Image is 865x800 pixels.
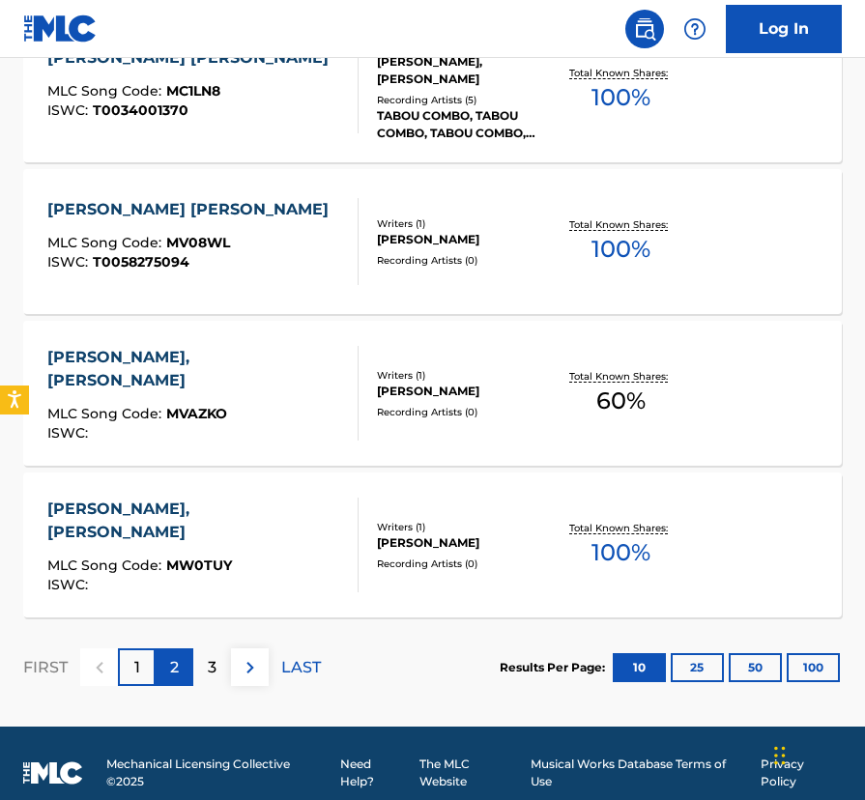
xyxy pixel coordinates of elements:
[106,756,329,790] span: Mechanical Licensing Collective © 2025
[47,405,166,422] span: MLC Song Code :
[774,727,786,785] div: Drag
[47,253,93,271] span: ISWC :
[591,232,650,267] span: 100 %
[377,557,553,571] div: Recording Artists ( 0 )
[93,101,188,119] span: T0034001370
[729,653,782,682] button: 50
[683,17,706,41] img: help
[419,756,519,790] a: The MLC Website
[531,756,749,790] a: Musical Works Database Terms of Use
[591,535,650,570] span: 100 %
[47,198,338,221] div: [PERSON_NAME] [PERSON_NAME]
[166,557,232,574] span: MW0TUY
[377,231,553,248] div: [PERSON_NAME]
[377,368,553,383] div: Writers ( 1 )
[239,656,262,679] img: right
[47,576,93,593] span: ISWC :
[613,653,666,682] button: 10
[377,107,553,142] div: TABOU COMBO, TABOU COMBO, TABOU COMBO, TABOU COMBO, [PERSON_NAME]
[569,217,673,232] p: Total Known Shares:
[671,653,724,682] button: 25
[23,761,83,785] img: logo
[166,82,220,100] span: MC1LN8
[208,656,216,679] p: 3
[625,10,664,48] a: Public Search
[787,653,840,682] button: 100
[569,66,673,80] p: Total Known Shares:
[761,756,842,790] a: Privacy Policy
[768,707,865,800] iframe: Chat Widget
[47,346,342,392] div: [PERSON_NAME], [PERSON_NAME]
[47,557,166,574] span: MLC Song Code :
[166,405,227,422] span: MVAZKO
[47,424,93,442] span: ISWC :
[569,369,673,384] p: Total Known Shares:
[166,234,230,251] span: MV08WL
[377,53,553,88] div: [PERSON_NAME], [PERSON_NAME]
[47,46,338,70] div: [PERSON_NAME] [PERSON_NAME]
[377,383,553,400] div: [PERSON_NAME]
[47,101,93,119] span: ISWC :
[377,93,553,107] div: Recording Artists ( 5 )
[633,17,656,41] img: search
[676,10,714,48] div: Help
[377,534,553,552] div: [PERSON_NAME]
[23,656,68,679] p: FIRST
[23,472,842,617] a: [PERSON_NAME], [PERSON_NAME]MLC Song Code:MW0TUYISWC:Writers (1)[PERSON_NAME]Recording Artists (0...
[93,253,189,271] span: T0058275094
[591,80,650,115] span: 100 %
[500,659,610,676] p: Results Per Page:
[377,405,553,419] div: Recording Artists ( 0 )
[377,253,553,268] div: Recording Artists ( 0 )
[23,17,842,162] a: [PERSON_NAME] [PERSON_NAME]MLC Song Code:MC1LN8ISWC:T0034001370Writers (2)[PERSON_NAME], [PERSON_...
[596,384,646,418] span: 60 %
[23,169,842,314] a: [PERSON_NAME] [PERSON_NAME]MLC Song Code:MV08WLISWC:T0058275094Writers (1)[PERSON_NAME]Recording ...
[134,656,140,679] p: 1
[170,656,179,679] p: 2
[377,520,553,534] div: Writers ( 1 )
[23,14,98,43] img: MLC Logo
[281,656,321,679] p: LAST
[726,5,842,53] a: Log In
[47,82,166,100] span: MLC Song Code :
[47,234,166,251] span: MLC Song Code :
[23,321,842,466] a: [PERSON_NAME], [PERSON_NAME]MLC Song Code:MVAZKOISWC:Writers (1)[PERSON_NAME]Recording Artists (0...
[569,521,673,535] p: Total Known Shares:
[340,756,408,790] a: Need Help?
[377,216,553,231] div: Writers ( 1 )
[47,498,342,544] div: [PERSON_NAME], [PERSON_NAME]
